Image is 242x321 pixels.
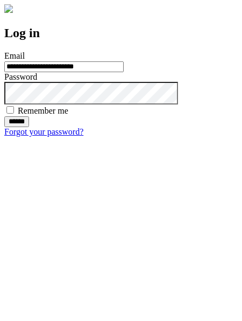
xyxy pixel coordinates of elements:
[4,127,83,136] a: Forgot your password?
[4,26,238,40] h2: Log in
[18,106,68,115] label: Remember me
[4,72,37,81] label: Password
[4,51,25,60] label: Email
[4,4,13,13] img: logo-4e3dc11c47720685a147b03b5a06dd966a58ff35d612b21f08c02c0306f2b779.png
